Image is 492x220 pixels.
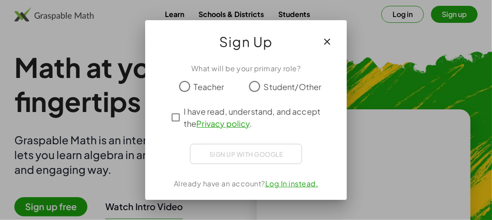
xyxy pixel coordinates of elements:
span: Teacher [194,81,224,93]
a: Log In instead. [265,179,319,188]
a: Privacy policy [196,118,250,129]
span: Student/Other [264,81,322,93]
span: Sign Up [219,31,273,52]
span: I have read, understand, and accept the . [184,105,324,129]
div: What will be your primary role? [156,63,336,74]
div: Already have an account? [156,178,336,189]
